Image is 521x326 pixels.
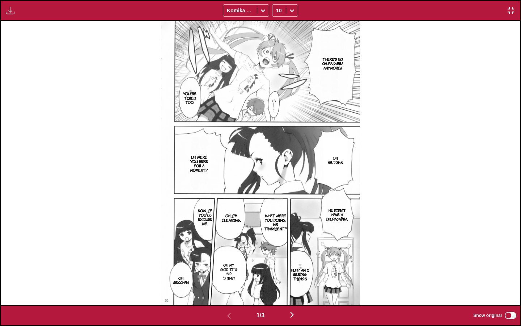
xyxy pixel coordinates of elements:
[182,90,198,106] p: You're tired, too.
[257,312,264,319] span: 1 / 3
[6,6,14,15] img: Download translated images
[325,154,346,166] p: Oh, Secchan.
[288,310,296,319] img: Next page
[220,212,242,223] p: Oh, I'm cleaning.
[172,274,190,286] p: Oh, Secchan.
[288,266,312,282] p: Huh? Am I seeing things.
[196,207,213,227] p: Now, if you'll excuse me.
[161,21,360,305] img: Manga Panel
[473,313,502,318] span: Show original
[263,212,288,232] p: What were you doing, Mr. Transient?
[316,55,350,71] p: There's no chupacabra anymore!!
[225,312,233,320] img: Previous page
[187,153,211,174] p: Uh, were you here for a moment?
[505,312,516,319] input: Show original
[219,261,239,281] p: Oh, my God. It's so shiny!
[324,206,351,222] p: He didn't have a chupacabra.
